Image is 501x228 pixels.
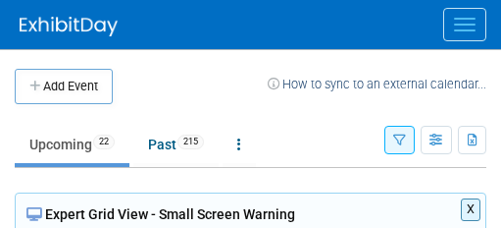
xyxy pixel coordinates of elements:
[26,204,475,224] div: Expert Grid View - Small Screen Warning
[20,17,118,36] img: ExhibitDay
[443,8,486,41] button: Menu
[268,77,486,91] a: How to sync to an external calendar...
[133,126,219,163] a: Past215
[177,135,204,149] span: 215
[15,69,113,104] button: Add Event
[461,199,481,221] button: X
[15,126,129,163] a: Upcoming22
[93,135,115,149] span: 22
